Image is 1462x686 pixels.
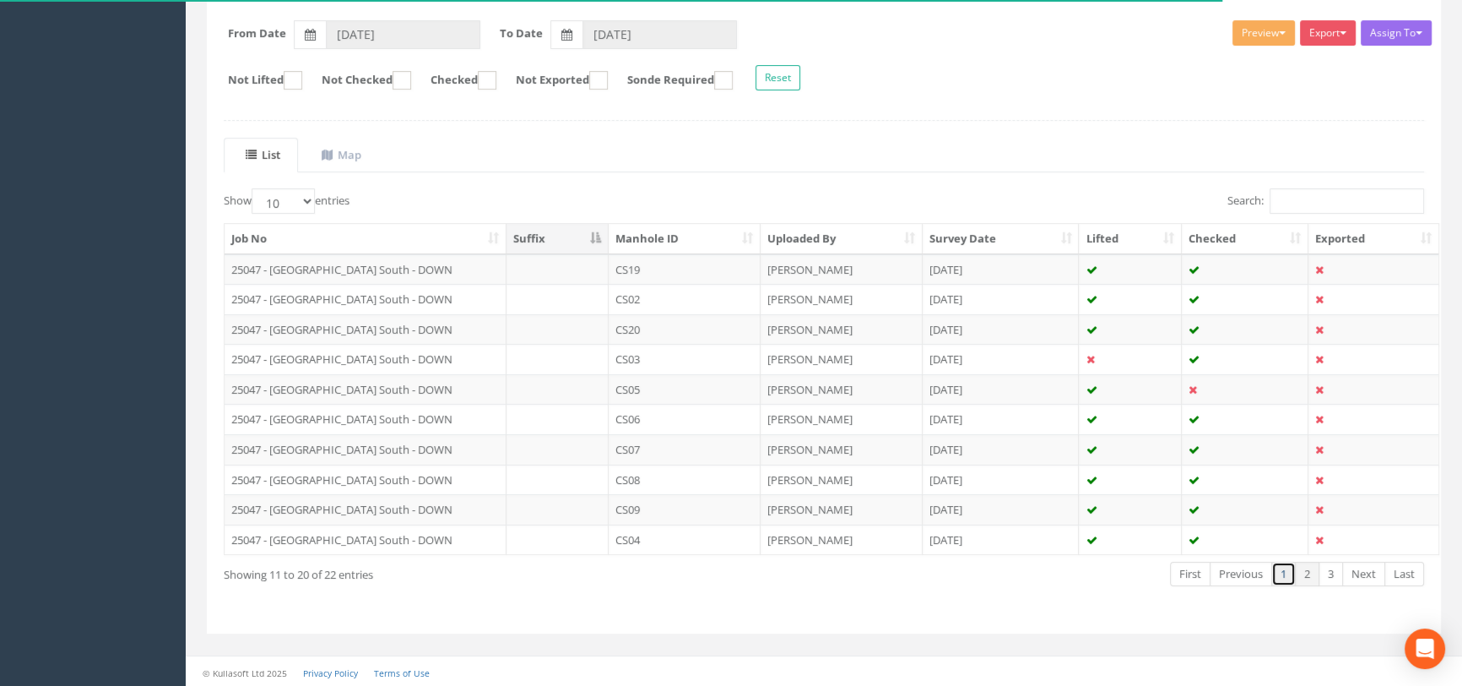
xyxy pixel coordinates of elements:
[1232,20,1295,46] button: Preview
[224,138,298,172] a: List
[374,667,430,679] a: Terms of Use
[1405,629,1445,669] div: Open Intercom Messenger
[923,404,1080,434] td: [DATE]
[252,188,315,214] select: Showentries
[1361,20,1432,46] button: Assign To
[609,224,761,254] th: Manhole ID: activate to sort column ascending
[923,374,1080,405] td: [DATE]
[1384,562,1424,586] a: Last
[300,138,379,172] a: Map
[609,314,761,345] td: CS20
[225,434,506,465] td: 25047 - [GEOGRAPHIC_DATA] South - DOWN
[211,71,302,90] label: Not Lifted
[609,404,761,434] td: CS06
[1270,188,1424,214] input: Search:
[761,254,923,285] td: [PERSON_NAME]
[923,284,1080,314] td: [DATE]
[582,20,737,49] input: To Date
[1182,224,1308,254] th: Checked: activate to sort column ascending
[303,667,358,679] a: Privacy Policy
[761,314,923,345] td: [PERSON_NAME]
[225,344,506,374] td: 25047 - [GEOGRAPHIC_DATA] South - DOWN
[246,147,280,162] uib-tab-heading: List
[761,494,923,525] td: [PERSON_NAME]
[499,71,608,90] label: Not Exported
[225,494,506,525] td: 25047 - [GEOGRAPHIC_DATA] South - DOWN
[609,465,761,495] td: CS08
[609,494,761,525] td: CS09
[761,525,923,555] td: [PERSON_NAME]
[761,374,923,405] td: [PERSON_NAME]
[500,25,543,41] label: To Date
[224,188,349,214] label: Show entries
[609,344,761,374] td: CS03
[609,284,761,314] td: CS02
[761,284,923,314] td: [PERSON_NAME]
[224,560,709,583] div: Showing 11 to 20 of 22 entries
[203,667,287,679] small: © Kullasoft Ltd 2025
[761,344,923,374] td: [PERSON_NAME]
[228,25,286,41] label: From Date
[761,224,923,254] th: Uploaded By: activate to sort column ascending
[322,147,361,162] uib-tab-heading: Map
[609,525,761,555] td: CS04
[225,314,506,345] td: 25047 - [GEOGRAPHIC_DATA] South - DOWN
[761,404,923,434] td: [PERSON_NAME]
[225,224,506,254] th: Job No: activate to sort column ascending
[1079,224,1182,254] th: Lifted: activate to sort column ascending
[1319,562,1343,586] a: 3
[610,71,733,90] label: Sonde Required
[1342,562,1385,586] a: Next
[923,254,1080,285] td: [DATE]
[225,254,506,285] td: 25047 - [GEOGRAPHIC_DATA] South - DOWN
[923,525,1080,555] td: [DATE]
[225,404,506,434] td: 25047 - [GEOGRAPHIC_DATA] South - DOWN
[1227,188,1424,214] label: Search:
[923,224,1080,254] th: Survey Date: activate to sort column ascending
[506,224,609,254] th: Suffix: activate to sort column descending
[414,71,496,90] label: Checked
[1295,562,1319,586] a: 2
[609,254,761,285] td: CS19
[1271,562,1296,586] a: 1
[923,434,1080,465] td: [DATE]
[923,314,1080,345] td: [DATE]
[609,374,761,405] td: CS05
[609,434,761,465] td: CS07
[225,284,506,314] td: 25047 - [GEOGRAPHIC_DATA] South - DOWN
[923,344,1080,374] td: [DATE]
[761,465,923,495] td: [PERSON_NAME]
[1170,562,1210,586] a: First
[923,465,1080,495] td: [DATE]
[1210,562,1272,586] a: Previous
[755,65,800,90] button: Reset
[225,525,506,555] td: 25047 - [GEOGRAPHIC_DATA] South - DOWN
[326,20,480,49] input: From Date
[225,374,506,405] td: 25047 - [GEOGRAPHIC_DATA] South - DOWN
[1308,224,1438,254] th: Exported: activate to sort column ascending
[225,465,506,495] td: 25047 - [GEOGRAPHIC_DATA] South - DOWN
[1300,20,1356,46] button: Export
[305,71,411,90] label: Not Checked
[761,434,923,465] td: [PERSON_NAME]
[923,494,1080,525] td: [DATE]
